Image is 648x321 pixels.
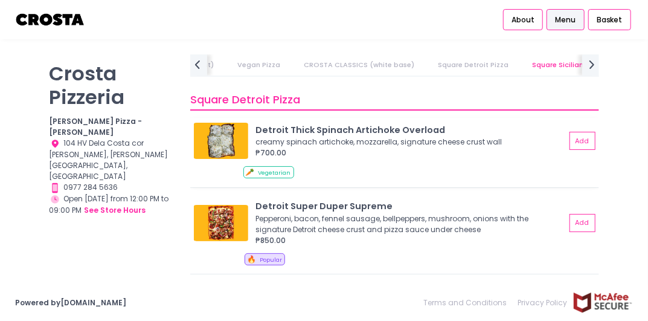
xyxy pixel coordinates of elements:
[255,137,562,148] div: creamy spinach artichoke, mozzarella, signature cheese crust wall
[50,62,176,109] p: Crosta Pizzeria
[512,292,573,314] a: Privacy Policy
[597,15,623,25] span: Basket
[503,9,543,31] a: About
[255,148,565,158] div: ₱700.00
[569,132,595,150] button: Add
[50,138,176,182] div: 104 HV Dela Costa cor [PERSON_NAME], [PERSON_NAME][GEOGRAPHIC_DATA], [GEOGRAPHIC_DATA]
[258,169,290,177] span: Vegetarian
[245,167,254,177] span: 🥕
[247,254,256,264] span: 🔥
[427,54,519,76] a: Square Detroit Pizza
[255,235,565,246] div: ₱850.00
[555,15,576,25] span: Menu
[255,213,562,235] div: Pepperoni, bacon, fennel sausage, bellpeppers, mushroom, onions with the signature Detroit cheese...
[190,92,300,108] span: Square Detroit Pizza
[226,54,291,76] a: Vegan Pizza
[15,9,86,30] img: logo
[255,124,565,137] div: Detroit Thick Spinach Artichoke Overload
[50,182,176,193] div: 0977 284 5636
[521,54,614,76] a: Square Sicilian Pizza
[569,214,595,232] button: Add
[50,116,143,137] b: [PERSON_NAME] Pizza - [PERSON_NAME]
[573,292,633,313] img: mcafee-secure
[260,256,282,264] span: Popular
[15,297,126,308] a: Powered by[DOMAIN_NAME]
[194,205,248,241] img: Detroit Super Duper Supreme
[194,123,248,159] img: Detroit Thick Spinach Artichoke Overload
[512,15,534,25] span: About
[423,292,512,314] a: Terms and Conditions
[50,193,176,217] div: Open [DATE] from 12:00 PM to 09:00 PM
[255,200,565,213] div: Detroit Super Duper Supreme
[547,9,584,31] a: Menu
[293,54,425,76] a: CROSTA CLASSICS (white base)
[84,204,147,216] button: see store hours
